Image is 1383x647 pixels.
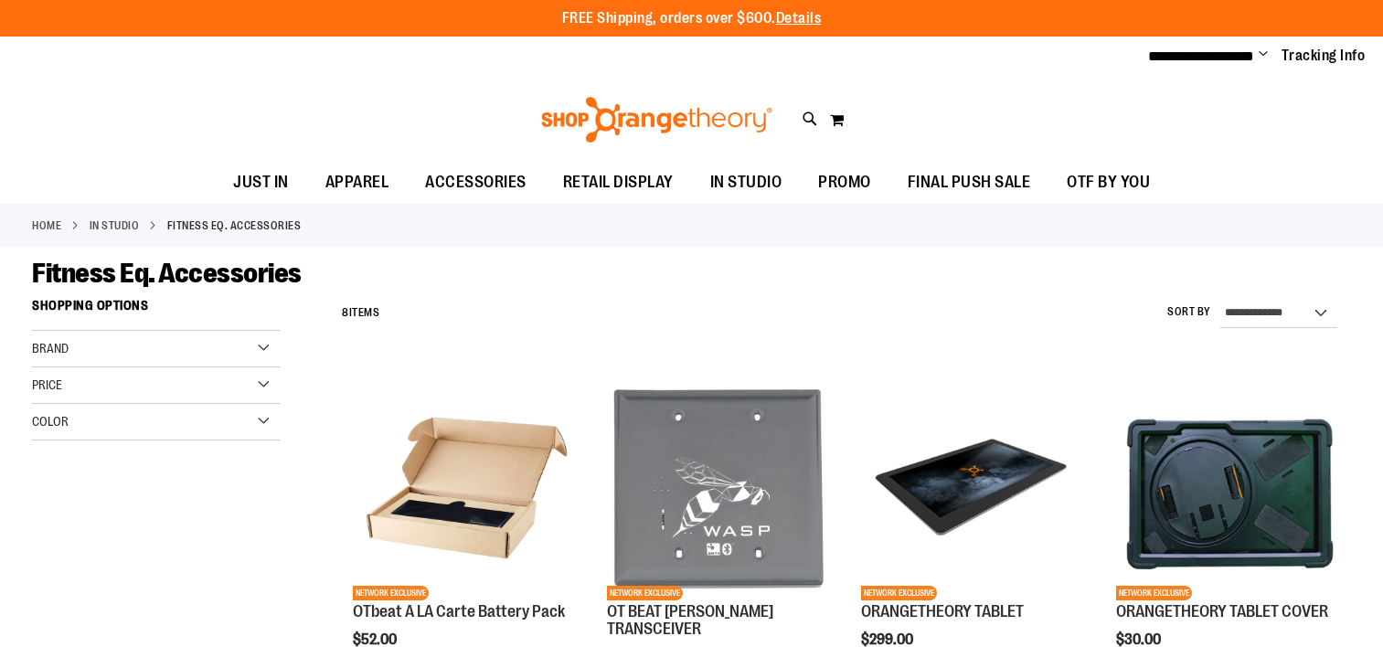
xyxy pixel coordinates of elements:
[861,586,937,600] span: NETWORK EXCLUSIVE
[607,586,683,600] span: NETWORK EXCLUSIVE
[800,162,889,204] a: PROMO
[563,162,674,203] span: RETAIL DISPLAY
[607,374,833,602] a: Product image for OT BEAT POE TRANSCEIVERNETWORK EXCLUSIVE
[692,162,801,203] a: IN STUDIO
[710,162,782,203] span: IN STUDIO
[407,162,545,204] a: ACCESSORIES
[889,162,1049,204] a: FINAL PUSH SALE
[1282,46,1366,66] a: Tracking Info
[776,10,822,27] a: Details
[215,162,307,204] a: JUST IN
[1116,602,1328,620] a: ORANGETHEORY TABLET COVER
[233,162,289,203] span: JUST IN
[342,299,379,327] h2: Items
[167,217,302,234] strong: Fitness Eq. Accessories
[562,8,822,29] p: FREE Shipping, orders over $600.
[353,602,565,620] a: OTbeat A LA Carte Battery Pack
[1067,162,1150,203] span: OTF BY YOU
[353,374,579,599] img: Product image for OTbeat A LA Carte Battery Pack
[353,586,429,600] span: NETWORK EXCLUSIVE
[32,290,281,331] strong: Shopping Options
[861,374,1087,602] a: Product image for ORANGETHEORY TABLETNETWORK EXCLUSIVE
[425,162,527,203] span: ACCESSORIES
[32,217,61,234] a: Home
[1167,304,1211,320] label: Sort By
[908,162,1031,203] span: FINAL PUSH SALE
[1259,47,1268,65] button: Account menu
[538,97,775,143] img: Shop Orangetheory
[607,374,833,599] img: Product image for OT BEAT POE TRANSCEIVER
[325,162,389,203] span: APPAREL
[342,306,349,319] span: 8
[307,162,408,204] a: APPAREL
[90,217,140,234] a: IN STUDIO
[607,602,773,639] a: OT BEAT [PERSON_NAME] TRANSCEIVER
[32,258,302,289] span: Fitness Eq. Accessories
[32,341,69,355] span: Brand
[861,602,1024,620] a: ORANGETHEORY TABLET
[818,162,871,203] span: PROMO
[861,374,1087,599] img: Product image for ORANGETHEORY TABLET
[545,162,692,204] a: RETAIL DISPLAY
[1116,586,1192,600] span: NETWORK EXCLUSIVE
[1116,374,1342,602] a: Product image for ORANGETHEORY TABLET COVERNETWORK EXCLUSIVE
[353,374,579,602] a: Product image for OTbeat A LA Carte Battery PackNETWORK EXCLUSIVE
[1116,374,1342,599] img: Product image for ORANGETHEORY TABLET COVER
[32,377,62,392] span: Price
[32,414,69,429] span: Color
[1048,162,1168,204] a: OTF BY YOU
